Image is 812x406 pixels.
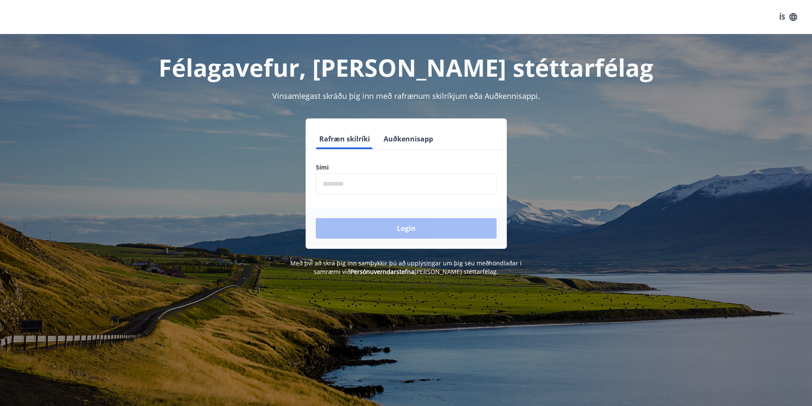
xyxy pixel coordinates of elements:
button: Rafræn skilríki [316,129,373,149]
a: Persónuverndarstefna [350,268,414,276]
span: Vinsamlegast skráðu þig inn með rafrænum skilríkjum eða Auðkennisappi. [272,91,540,101]
button: Auðkennisapp [380,129,436,149]
button: ÍS [774,9,802,25]
label: Sími [316,163,497,172]
h1: Félagavefur, [PERSON_NAME] stéttarfélag [110,51,703,84]
span: Með því að skrá þig inn samþykkir þú að upplýsingar um þig séu meðhöndlaðar í samræmi við [PERSON... [290,259,522,276]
